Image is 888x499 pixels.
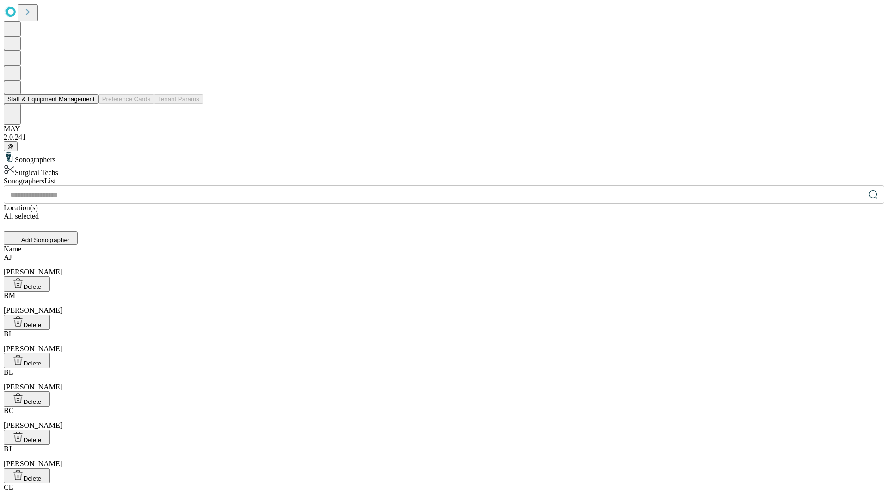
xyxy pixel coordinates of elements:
[4,368,13,376] span: BL
[4,468,50,483] button: Delete
[4,353,50,368] button: Delete
[4,483,13,491] span: CE
[4,368,884,391] div: [PERSON_NAME]
[4,94,99,104] button: Staff & Equipment Management
[4,445,12,453] span: BJ
[4,151,884,164] div: Sonographers
[4,292,15,299] span: BM
[4,231,78,245] button: Add Sonographer
[4,164,884,177] div: Surgical Techs
[24,322,42,329] span: Delete
[7,143,14,150] span: @
[4,204,38,212] span: Location(s)
[4,125,884,133] div: MAY
[4,133,884,141] div: 2.0.241
[4,315,50,330] button: Delete
[4,430,50,445] button: Delete
[4,276,50,292] button: Delete
[4,177,884,185] div: Sonographers List
[154,94,203,104] button: Tenant Params
[4,141,18,151] button: @
[24,475,42,482] span: Delete
[4,330,884,353] div: [PERSON_NAME]
[21,237,69,243] span: Add Sonographer
[4,253,12,261] span: AJ
[4,253,884,276] div: [PERSON_NAME]
[4,245,884,253] div: Name
[99,94,154,104] button: Preference Cards
[4,330,11,338] span: BI
[4,407,13,414] span: BC
[4,445,884,468] div: [PERSON_NAME]
[4,212,884,220] div: All selected
[24,398,42,405] span: Delete
[4,407,884,430] div: [PERSON_NAME]
[24,283,42,290] span: Delete
[4,292,884,315] div: [PERSON_NAME]
[24,437,42,444] span: Delete
[4,391,50,407] button: Delete
[24,360,42,367] span: Delete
